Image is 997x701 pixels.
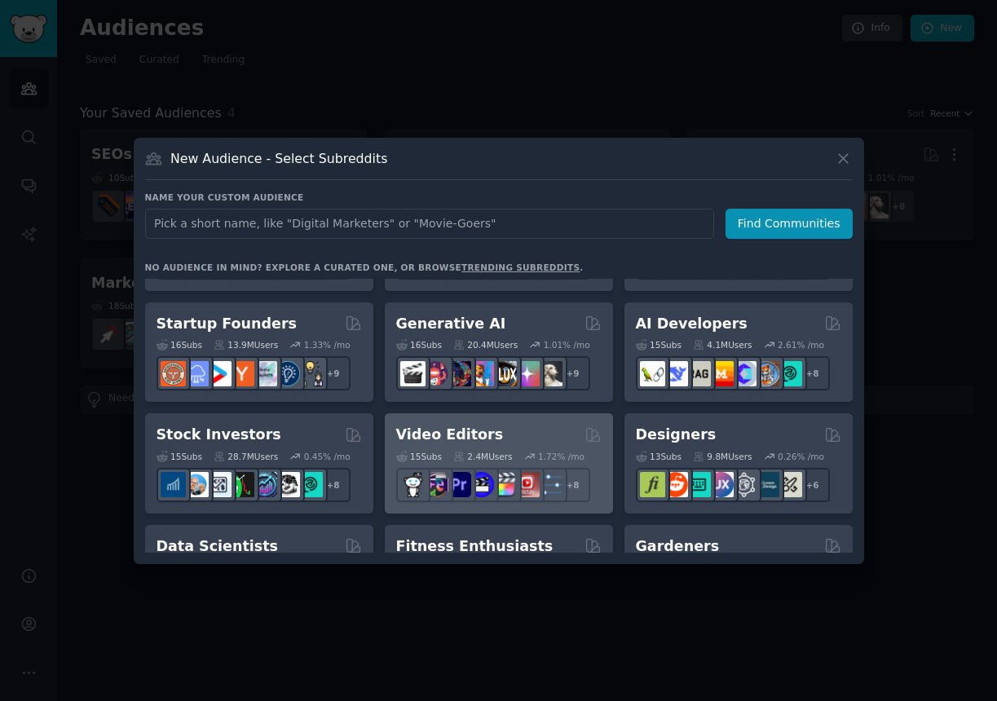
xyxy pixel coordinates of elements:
div: 4.1M Users [693,339,752,350]
div: 16 Sub s [157,339,202,350]
h2: Data Scientists [157,536,278,557]
div: 1.33 % /mo [304,339,351,350]
img: learndesign [754,472,779,497]
img: swingtrading [275,472,300,497]
h2: Designers [636,425,717,445]
img: UXDesign [708,472,734,497]
img: deepdream [446,361,471,386]
div: 15 Sub s [396,451,442,462]
div: + 8 [556,468,590,502]
div: 15 Sub s [636,339,682,350]
img: starryai [514,361,540,386]
img: DeepSeek [663,361,688,386]
div: + 6 [796,468,830,502]
img: Entrepreneurship [275,361,300,386]
div: 20.4M Users [453,339,518,350]
h2: Startup Founders [157,314,297,334]
img: technicalanalysis [298,472,323,497]
img: userexperience [731,472,757,497]
img: ycombinator [229,361,254,386]
img: dalle2 [423,361,448,386]
h2: Generative AI [396,314,506,334]
img: LangChain [640,361,665,386]
img: postproduction [537,472,562,497]
img: premiere [446,472,471,497]
img: MistralAI [708,361,734,386]
img: DreamBooth [537,361,562,386]
img: Youtubevideo [514,472,540,497]
input: Pick a short name, like "Digital Marketers" or "Movie-Goers" [145,209,714,239]
a: trending subreddits [461,262,580,272]
div: 13.9M Users [214,339,278,350]
img: ValueInvesting [183,472,209,497]
div: 13 Sub s [636,451,682,462]
h3: New Audience - Select Subreddits [170,150,387,167]
img: aivideo [400,361,426,386]
div: 9.8M Users [693,451,752,462]
img: sdforall [469,361,494,386]
div: 1.01 % /mo [544,339,590,350]
img: indiehackers [252,361,277,386]
img: dividends [161,472,186,497]
img: Trading [229,472,254,497]
div: + 9 [316,356,351,390]
img: EntrepreneurRideAlong [161,361,186,386]
div: + 9 [556,356,590,390]
img: llmops [754,361,779,386]
img: gopro [400,472,426,497]
h2: Stock Investors [157,425,281,445]
img: growmybusiness [298,361,323,386]
img: OpenSourceAI [731,361,757,386]
button: Find Communities [726,209,853,239]
img: startup [206,361,232,386]
div: 0.45 % /mo [304,451,351,462]
img: Forex [206,472,232,497]
div: No audience in mind? Explore a curated one, or browse . [145,262,584,273]
img: FluxAI [492,361,517,386]
img: editors [423,472,448,497]
img: Rag [686,361,711,386]
img: StocksAndTrading [252,472,277,497]
div: + 8 [796,356,830,390]
img: AIDevelopersSociety [777,361,802,386]
h2: Video Editors [396,425,504,445]
img: logodesign [663,472,688,497]
div: 0.26 % /mo [778,451,824,462]
img: UI_Design [686,472,711,497]
div: 28.7M Users [214,451,278,462]
div: + 8 [316,468,351,502]
div: 15 Sub s [157,451,202,462]
h3: Name your custom audience [145,192,853,203]
h2: Fitness Enthusiasts [396,536,554,557]
img: UX_Design [777,472,802,497]
div: 2.61 % /mo [778,339,824,350]
img: finalcutpro [492,472,517,497]
div: 1.72 % /mo [538,451,585,462]
img: typography [640,472,665,497]
h2: Gardeners [636,536,720,557]
img: SaaS [183,361,209,386]
div: 16 Sub s [396,339,442,350]
h2: AI Developers [636,314,748,334]
div: 2.4M Users [453,451,513,462]
img: VideoEditors [469,472,494,497]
